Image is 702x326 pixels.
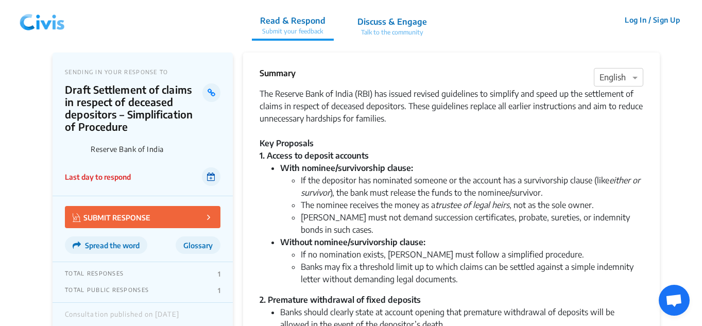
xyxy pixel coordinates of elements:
button: Spread the word [65,236,147,254]
li: [PERSON_NAME] must not demand succession certificates, probate, sureties, or indemnity bonds in s... [301,211,643,236]
li: If the depositor has nominated someone or the account has a survivorship clause (like ), the bank... [301,174,643,199]
strong: Without nominee/survivorship clause: [280,237,425,247]
p: Talk to the community [357,28,427,37]
strong: 2. Premature withdrawal of fixed deposits [260,295,421,305]
p: Summary [260,67,296,79]
p: SENDING IN YOUR RESPONSE TO [65,68,220,75]
div: Consultation published on [DATE] [65,311,179,324]
li: Banks may fix a threshold limit up to which claims can be settled against a simple indemnity lett... [301,261,643,285]
strong: With nominee/survivorship clause: [280,163,413,173]
p: Discuss & Engage [357,15,427,28]
strong: 1. Access to deposit accounts [260,150,369,161]
strong: Key Proposals [260,138,314,148]
img: Vector.jpg [73,213,81,222]
p: Draft Settlement of claims in respect of deceased depositors – Simplification of Procedure [65,83,202,133]
button: Log In / Sign Up [618,12,687,28]
p: TOTAL RESPONSES [65,270,124,278]
div: The Reserve Bank of India (RBI) has issued revised guidelines to simplify and speed up the settle... [260,88,643,137]
span: Spread the word [85,241,140,250]
img: Reserve Bank of India logo [65,138,87,160]
p: Read & Respond [260,14,326,27]
button: Glossary [176,236,220,254]
em: trustee of legal heirs [435,200,509,210]
img: navlogo.png [15,5,69,36]
a: Open chat [659,285,690,316]
p: SUBMIT RESPONSE [73,211,150,223]
p: 1 [218,270,220,278]
li: The nominee receives the money as a , not as the sole owner. [301,199,643,211]
p: TOTAL PUBLIC RESPONSES [65,286,149,295]
p: Last day to respond [65,171,131,182]
li: If no nomination exists, [PERSON_NAME] must follow a simplified procedure. [301,248,643,261]
p: Reserve Bank of India [91,145,220,153]
p: 1 [218,286,220,295]
button: SUBMIT RESPONSE [65,206,220,228]
p: Submit your feedback [260,27,326,36]
span: Glossary [183,241,213,250]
